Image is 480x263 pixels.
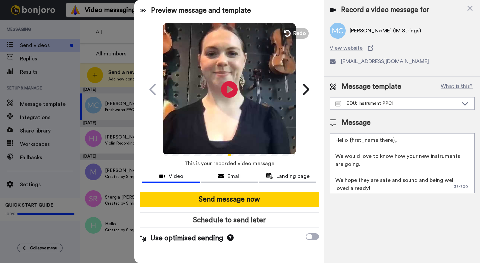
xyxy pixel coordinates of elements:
button: Send message now [140,192,319,207]
span: Message template [342,82,401,92]
span: Message [342,118,371,128]
textarea: Hello {first_name|there}, We would love to know how your new instruments are going. We hope they ... [330,133,475,193]
div: EDU: Instrument PPCI [335,100,458,107]
span: This is your recorded video message [184,156,274,171]
a: View website [330,44,475,52]
button: Schedule to send later [140,213,319,228]
span: Email [227,172,241,180]
span: View website [330,44,363,52]
span: Use optimised sending [150,233,223,243]
span: [EMAIL_ADDRESS][DOMAIN_NAME] [341,57,429,65]
img: Message-temps.svg [335,101,341,106]
span: Landing page [276,172,310,180]
button: What is this? [439,82,475,92]
span: Video [169,172,183,180]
